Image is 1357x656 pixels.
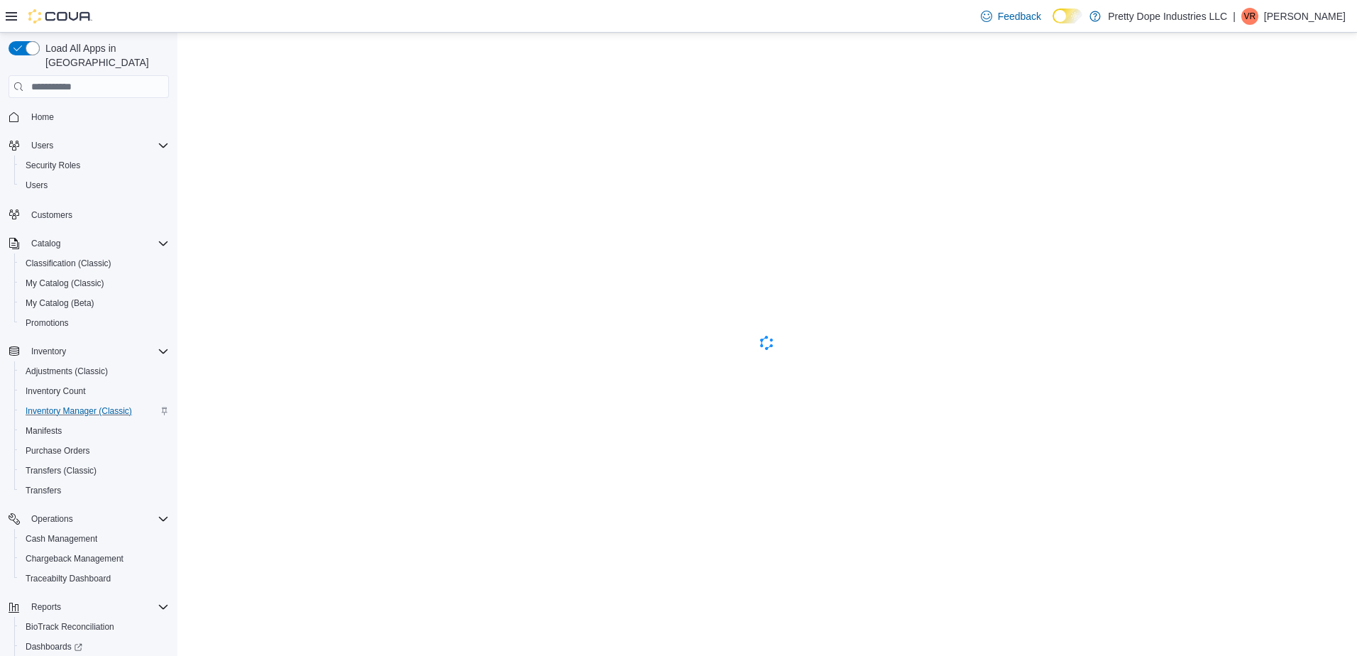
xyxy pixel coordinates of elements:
span: Reports [31,601,61,613]
a: Classification (Classic) [20,255,117,272]
a: Manifests [20,422,67,439]
span: My Catalog (Classic) [26,278,104,289]
button: Inventory Count [14,381,175,401]
button: Traceabilty Dashboard [14,569,175,589]
span: Inventory Count [26,386,86,397]
span: Security Roles [20,157,169,174]
span: Home [31,111,54,123]
button: Catalog [26,235,66,252]
span: My Catalog (Classic) [20,275,169,292]
a: Security Roles [20,157,86,174]
a: My Catalog (Beta) [20,295,100,312]
span: Users [20,177,169,194]
span: Operations [31,513,73,525]
a: Chargeback Management [20,550,129,567]
button: Reports [26,598,67,616]
a: Adjustments (Classic) [20,363,114,380]
span: Users [26,137,169,154]
a: Dashboards [20,638,88,655]
a: Transfers [20,482,67,499]
button: Inventory [3,341,175,361]
a: Cash Management [20,530,103,547]
span: Dashboards [20,638,169,655]
button: Customers [3,204,175,224]
span: Transfers (Classic) [26,465,97,476]
span: VR [1244,8,1256,25]
span: Cash Management [26,533,97,545]
button: Chargeback Management [14,549,175,569]
button: Operations [26,510,79,527]
span: Chargeback Management [26,553,123,564]
span: Inventory [31,346,66,357]
span: Users [31,140,53,151]
span: Load All Apps in [GEOGRAPHIC_DATA] [40,41,169,70]
span: Manifests [26,425,62,437]
button: Cash Management [14,529,175,549]
span: Security Roles [26,160,80,171]
a: BioTrack Reconciliation [20,618,120,635]
button: My Catalog (Classic) [14,273,175,293]
button: My Catalog (Beta) [14,293,175,313]
button: Home [3,106,175,127]
span: Reports [26,598,169,616]
a: Inventory Manager (Classic) [20,403,138,420]
input: Dark Mode [1053,9,1082,23]
span: My Catalog (Beta) [20,295,169,312]
span: Inventory Count [20,383,169,400]
span: Feedback [998,9,1041,23]
span: Promotions [26,317,69,329]
button: Manifests [14,421,175,441]
span: Classification (Classic) [20,255,169,272]
a: My Catalog (Classic) [20,275,110,292]
span: Promotions [20,315,169,332]
span: Catalog [31,238,60,249]
span: Purchase Orders [26,445,90,457]
button: Users [14,175,175,195]
span: Classification (Classic) [26,258,111,269]
button: Transfers [14,481,175,501]
span: BioTrack Reconciliation [20,618,169,635]
button: Promotions [14,313,175,333]
span: Customers [31,209,72,221]
span: Transfers [20,482,169,499]
a: Promotions [20,315,75,332]
button: BioTrack Reconciliation [14,617,175,637]
span: Chargeback Management [20,550,169,567]
button: Reports [3,597,175,617]
button: Inventory Manager (Classic) [14,401,175,421]
img: Cova [28,9,92,23]
span: Inventory [26,343,169,360]
button: Adjustments (Classic) [14,361,175,381]
span: Users [26,180,48,191]
button: Operations [3,509,175,529]
span: Cash Management [20,530,169,547]
span: Purchase Orders [20,442,169,459]
span: Home [26,108,169,126]
a: Inventory Count [20,383,92,400]
button: Inventory [26,343,72,360]
span: Inventory Manager (Classic) [26,405,132,417]
button: Catalog [3,234,175,253]
a: Transfers (Classic) [20,462,102,479]
span: Adjustments (Classic) [20,363,169,380]
button: Security Roles [14,155,175,175]
a: Traceabilty Dashboard [20,570,116,587]
span: Adjustments (Classic) [26,366,108,377]
span: Transfers [26,485,61,496]
span: Operations [26,510,169,527]
span: My Catalog (Beta) [26,297,94,309]
span: Customers [26,205,169,223]
a: Purchase Orders [20,442,96,459]
span: Traceabilty Dashboard [26,573,111,584]
span: Inventory Manager (Classic) [20,403,169,420]
span: Transfers (Classic) [20,462,169,479]
span: Manifests [20,422,169,439]
button: Users [3,136,175,155]
span: Catalog [26,235,169,252]
button: Users [26,137,59,154]
span: Traceabilty Dashboard [20,570,169,587]
p: Pretty Dope Industries LLC [1108,8,1227,25]
p: [PERSON_NAME] [1264,8,1346,25]
a: Feedback [975,2,1047,31]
